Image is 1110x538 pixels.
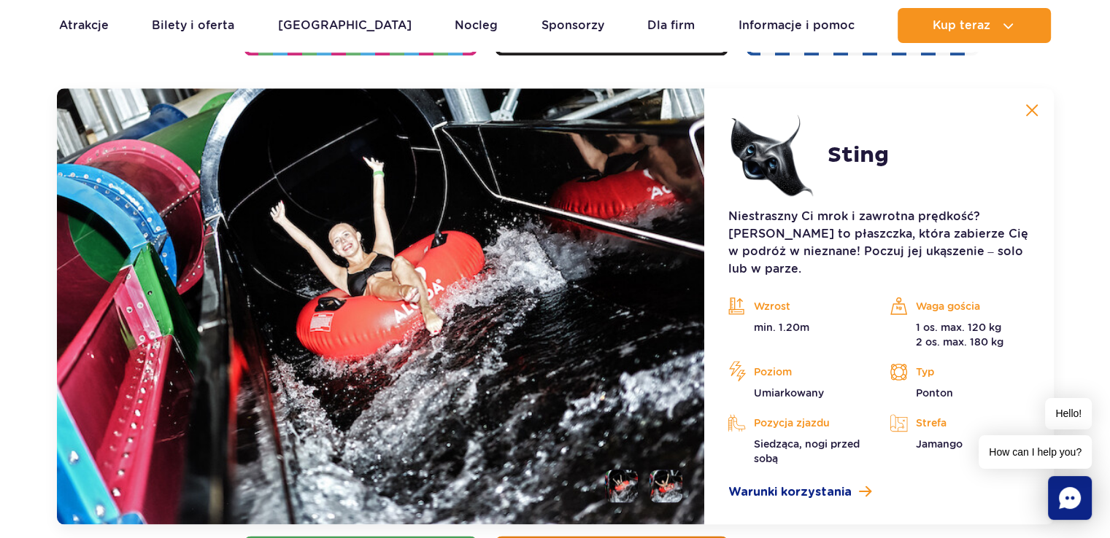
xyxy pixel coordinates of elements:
span: Kup teraz [933,19,990,32]
p: min. 1.20m [728,320,868,335]
p: Umiarkowany [728,386,868,400]
p: Pozycja zjazdu [728,412,868,434]
p: Jamango [890,437,1030,451]
a: Dla firm [647,8,695,43]
p: Poziom [728,361,868,383]
a: Atrakcje [59,8,109,43]
a: Sponsorzy [541,8,604,43]
button: Kup teraz [898,8,1051,43]
a: Bilety i oferta [152,8,234,43]
h2: Sting [827,142,888,168]
p: Ponton [890,386,1030,400]
span: Warunki korzystania [728,483,851,501]
a: Warunki korzystania [728,483,1030,501]
img: 683e9dd6f19b1268161416.png [728,112,815,199]
p: Niestraszny Ci mrok i zawrotna prędkość? [PERSON_NAME] to płaszczka, która zabierze Cię w podróż ... [728,208,1030,278]
p: Typ [890,361,1030,383]
p: Siedząca, nogi przed sobą [728,437,868,466]
span: How can I help you? [979,435,1092,469]
span: Hello! [1045,398,1092,429]
a: Informacje i pomoc [739,8,855,43]
p: Wzrost [728,295,868,317]
p: Strefa [890,412,1030,434]
p: Waga gościa [890,295,1030,317]
p: 1 os. max. 120 kg 2 os. max. 180 kg [890,320,1030,349]
a: [GEOGRAPHIC_DATA] [278,8,412,43]
a: Nocleg [455,8,498,43]
div: Chat [1048,476,1092,520]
